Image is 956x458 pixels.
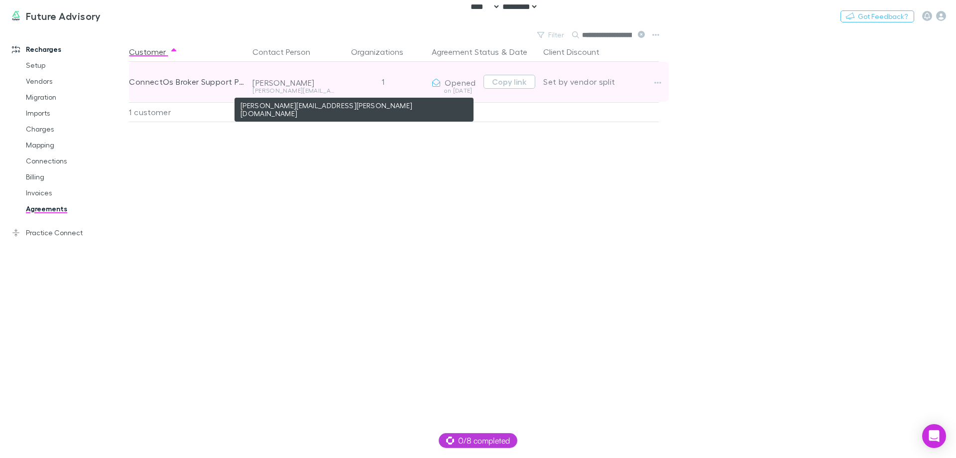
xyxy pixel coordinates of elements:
[252,42,322,62] button: Contact Person
[338,102,428,122] div: 1 organization
[432,42,535,62] div: &
[2,225,134,241] a: Practice Connect
[16,153,134,169] a: Connections
[543,42,611,62] button: Client Discount
[351,42,415,62] button: Organizations
[129,102,248,122] div: 1 customer
[16,89,134,105] a: Migration
[16,137,134,153] a: Mapping
[483,75,535,89] button: Copy link
[16,185,134,201] a: Invoices
[16,121,134,137] a: Charges
[432,42,499,62] button: Agreement Status
[532,29,570,41] button: Filter
[252,78,334,88] div: [PERSON_NAME]
[509,42,527,62] button: Date
[129,62,244,102] div: ConnectOs Broker Support Pty Ltd
[26,10,101,22] h3: Future Advisory
[129,42,178,62] button: Customer
[543,62,659,102] div: Set by vendor split
[10,10,22,22] img: Future Advisory's Logo
[922,424,946,448] div: Open Intercom Messenger
[16,73,134,89] a: Vendors
[338,62,428,102] div: 1
[4,4,107,28] a: Future Advisory
[16,169,134,185] a: Billing
[16,105,134,121] a: Imports
[16,201,134,217] a: Agreements
[252,88,334,94] div: [PERSON_NAME][EMAIL_ADDRESS][PERSON_NAME][DOMAIN_NAME]
[2,41,134,57] a: Recharges
[432,88,479,94] div: on [DATE]
[840,10,914,22] button: Got Feedback?
[445,78,476,87] span: Opened
[16,57,134,73] a: Setup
